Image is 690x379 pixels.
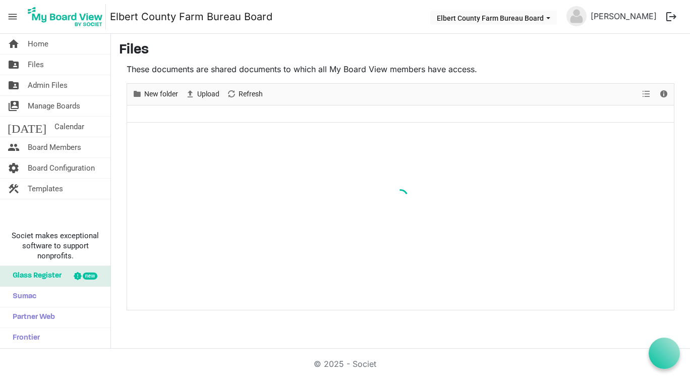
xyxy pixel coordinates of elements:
span: Board Configuration [28,158,95,178]
span: Admin Files [28,75,68,95]
span: Calendar [54,117,84,137]
span: Templates [28,179,63,199]
span: Societ makes exceptional software to support nonprofits. [5,231,106,261]
h3: Files [119,42,682,59]
span: construction [8,179,20,199]
span: settings [8,158,20,178]
span: menu [3,7,22,26]
span: Manage Boards [28,96,80,116]
img: My Board View Logo [25,4,106,29]
span: [DATE] [8,117,46,137]
span: Partner Web [8,307,55,328]
span: Files [28,55,44,75]
span: Sumac [8,287,36,307]
a: My Board View Logo [25,4,110,29]
span: switch_account [8,96,20,116]
span: folder_shared [8,55,20,75]
span: Frontier [8,328,40,348]
button: logout [661,6,682,27]
a: Elbert County Farm Bureau Board [110,7,272,27]
span: people [8,137,20,157]
button: Elbert County Farm Bureau Board dropdownbutton [430,11,557,25]
span: home [8,34,20,54]
a: [PERSON_NAME] [587,6,661,26]
span: folder_shared [8,75,20,95]
a: © 2025 - Societ [314,359,376,369]
div: new [83,273,97,280]
span: Home [28,34,48,54]
span: Glass Register [8,266,62,286]
span: Board Members [28,137,81,157]
p: These documents are shared documents to which all My Board View members have access. [127,63,674,75]
img: no-profile-picture.svg [566,6,587,26]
